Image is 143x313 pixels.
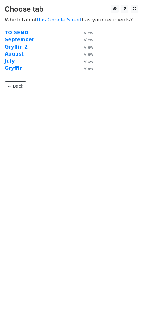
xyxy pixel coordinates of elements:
[5,81,26,91] a: ← Back
[78,30,93,36] a: View
[84,45,93,50] small: View
[37,17,82,23] a: this Google Sheet
[5,51,24,57] a: August
[78,44,93,50] a: View
[5,37,34,43] a: September
[5,30,28,36] a: TO SEND
[78,58,93,64] a: View
[5,5,138,14] h3: Choose tab
[5,16,138,23] p: Which tab of has your recipients?
[84,52,93,56] small: View
[5,44,28,50] a: Gryffin 2
[84,59,93,64] small: View
[78,51,93,57] a: View
[78,37,93,43] a: View
[78,65,93,71] a: View
[5,65,23,71] a: Gryffin
[84,31,93,35] small: View
[84,66,93,71] small: View
[84,38,93,42] small: View
[5,58,15,64] a: July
